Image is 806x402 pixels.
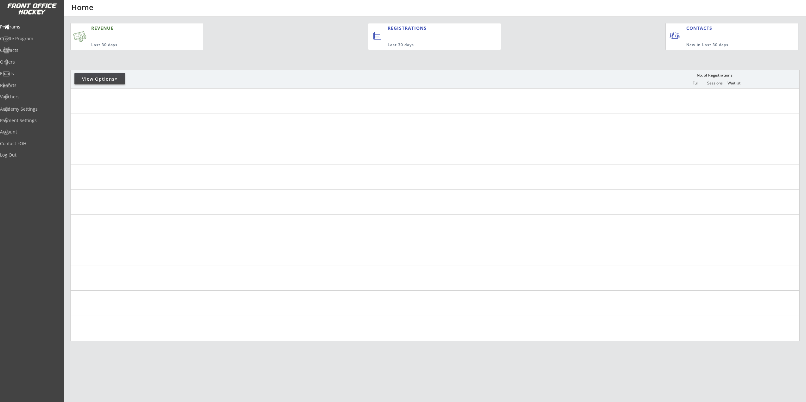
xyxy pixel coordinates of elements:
[705,81,724,85] div: Sessions
[686,81,705,85] div: Full
[686,25,715,31] div: CONTACTS
[74,76,125,82] div: View Options
[686,42,769,48] div: New in Last 30 days
[695,73,734,77] div: No. of Registrations
[91,25,172,31] div: REVENUE
[388,42,475,48] div: Last 30 days
[91,42,172,48] div: Last 30 days
[724,81,743,85] div: Waitlist
[388,25,471,31] div: REGISTRATIONS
